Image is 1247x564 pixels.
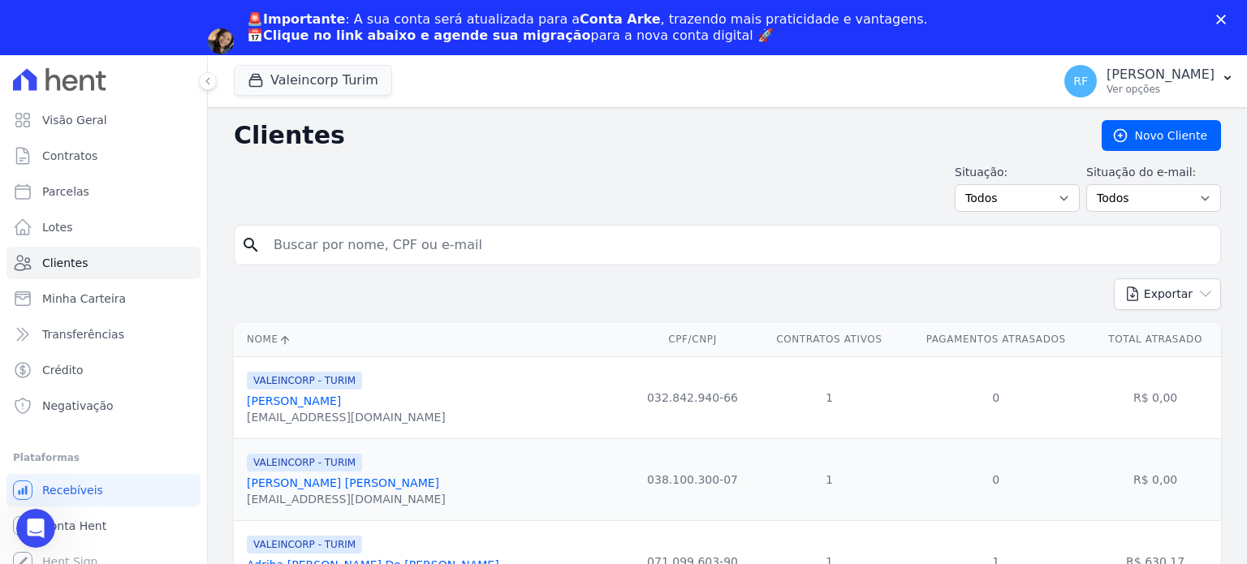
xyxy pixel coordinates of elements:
td: 0 [902,438,1090,520]
a: Agendar migração [247,54,381,71]
td: 038.100.300-07 [628,438,756,520]
p: Ver opções [1107,83,1215,96]
a: Recebíveis [6,474,201,506]
input: Buscar por nome, CPF ou e-mail [264,229,1214,261]
iframe: Intercom live chat [16,509,55,548]
span: Conta Hent [42,518,106,534]
th: Pagamentos Atrasados [902,323,1090,356]
div: [EMAIL_ADDRESS][DOMAIN_NAME] [247,491,446,507]
i: search [241,235,261,255]
a: Novo Cliente [1102,120,1221,151]
a: [PERSON_NAME] [PERSON_NAME] [247,476,439,489]
span: Transferências [42,326,124,342]
td: R$ 0,00 [1090,438,1221,520]
button: Valeincorp Turim [234,65,392,96]
a: Crédito [6,354,201,386]
span: RF [1073,75,1088,87]
a: Visão Geral [6,104,201,136]
span: Contratos [42,148,97,164]
b: 🚨Importante [247,11,345,27]
a: Conta Hent [6,510,201,542]
a: Contratos [6,140,201,172]
div: [EMAIL_ADDRESS][DOMAIN_NAME] [247,409,446,425]
label: Situação: [955,164,1080,181]
th: Total Atrasado [1090,323,1221,356]
td: 1 [757,356,903,438]
a: Parcelas [6,175,201,208]
span: Lotes [42,219,73,235]
a: Minha Carteira [6,282,201,315]
label: Situação do e-mail: [1086,164,1221,181]
div: : A sua conta será atualizada para a , trazendo mais praticidade e vantagens. 📅 para a nova conta... [247,11,928,44]
span: Crédito [42,362,84,378]
button: RF [PERSON_NAME] Ver opções [1051,58,1247,104]
span: Clientes [42,255,88,271]
a: Transferências [6,318,201,351]
td: R$ 0,00 [1090,356,1221,438]
h2: Clientes [234,121,1076,150]
th: Nome [234,323,628,356]
span: Parcelas [42,183,89,200]
b: Conta Arke [580,11,660,27]
span: Minha Carteira [42,291,126,307]
span: VALEINCORP - TURIM [247,454,362,471]
div: Plataformas [13,448,194,467]
span: Negativação [42,398,114,414]
div: Fechar [1216,15,1232,24]
span: Recebíveis [42,482,103,498]
b: Clique no link abaixo e agende sua migração [263,28,591,43]
p: [PERSON_NAME] [1107,67,1215,83]
a: Clientes [6,247,201,279]
td: 1 [757,438,903,520]
span: Visão Geral [42,112,107,128]
th: Contratos Ativos [757,323,903,356]
td: 0 [902,356,1090,438]
span: VALEINCORP - TURIM [247,536,362,553]
img: Profile image for Adriane [208,28,234,54]
a: Negativação [6,390,201,422]
span: VALEINCORP - TURIM [247,372,362,390]
button: Exportar [1114,278,1221,310]
th: CPF/CNPJ [628,323,756,356]
td: 032.842.940-66 [628,356,756,438]
a: [PERSON_NAME] [247,394,341,407]
a: Lotes [6,211,201,243]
